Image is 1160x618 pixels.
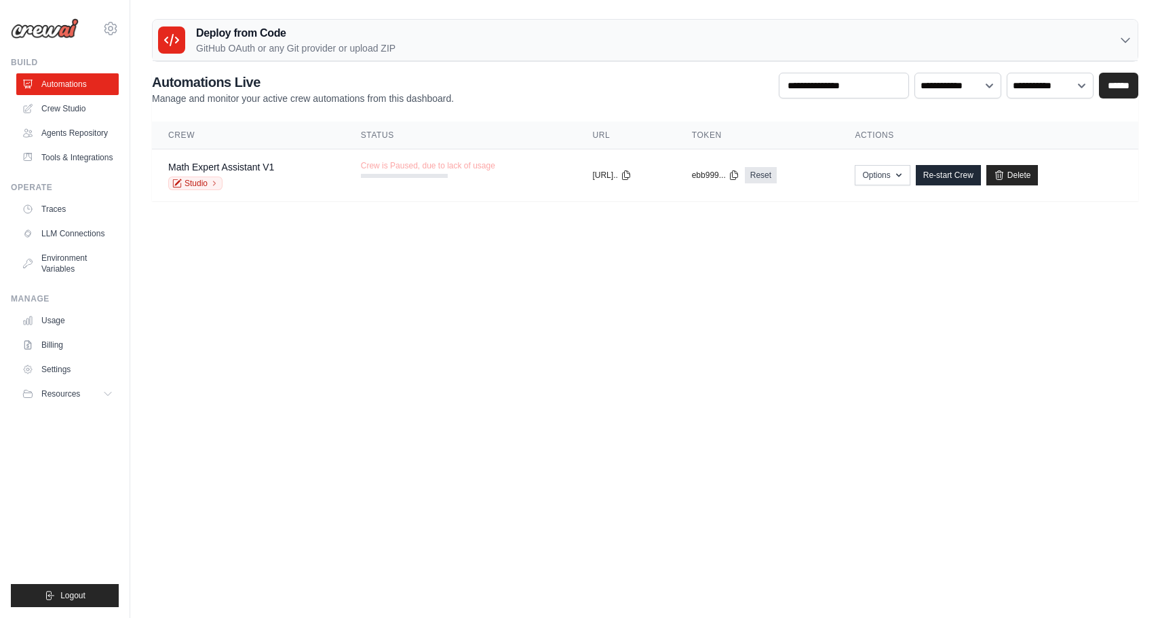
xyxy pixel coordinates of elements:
button: Options [855,165,910,185]
div: Operate [11,182,119,193]
a: Reset [745,167,777,183]
a: Traces [16,198,119,220]
button: Logout [11,584,119,607]
a: Billing [16,334,119,356]
a: Tools & Integrations [16,147,119,168]
a: Settings [16,359,119,380]
button: Resources [16,383,119,405]
a: Automations [16,73,119,95]
a: Studio [168,177,223,190]
img: Logo [11,18,79,39]
div: Build [11,57,119,68]
a: Environment Variables [16,247,119,280]
th: Actions [838,122,1138,149]
th: Token [676,122,839,149]
th: Status [345,122,577,149]
a: LLM Connections [16,223,119,244]
button: ebb999... [692,170,739,181]
th: URL [576,122,675,149]
a: Crew Studio [16,98,119,120]
p: GitHub OAuth or any Git provider or upload ZIP [196,41,395,55]
th: Crew [152,122,345,149]
h2: Automations Live [152,73,454,92]
div: Manage [11,293,119,304]
a: Math Expert Assistant V1 [168,162,274,172]
span: Crew is Paused, due to lack of usage [361,160,495,171]
a: Delete [986,165,1039,185]
h3: Deploy from Code [196,25,395,41]
p: Manage and monitor your active crew automations from this dashboard. [152,92,454,105]
a: Usage [16,310,119,331]
span: Resources [41,388,80,399]
span: Logout [60,590,85,601]
a: Re-start Crew [916,165,981,185]
a: Agents Repository [16,122,119,144]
